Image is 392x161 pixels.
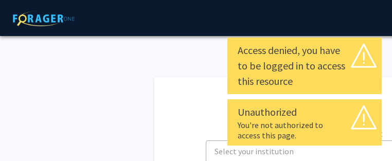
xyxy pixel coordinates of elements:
[238,43,371,89] div: Access denied, you have to be logged in to access this resource
[238,120,371,140] div: You're not authorized to access this page.
[8,11,80,26] img: ForagerOne Logo
[238,104,371,120] div: Unauthorized
[215,146,294,156] span: Select your institution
